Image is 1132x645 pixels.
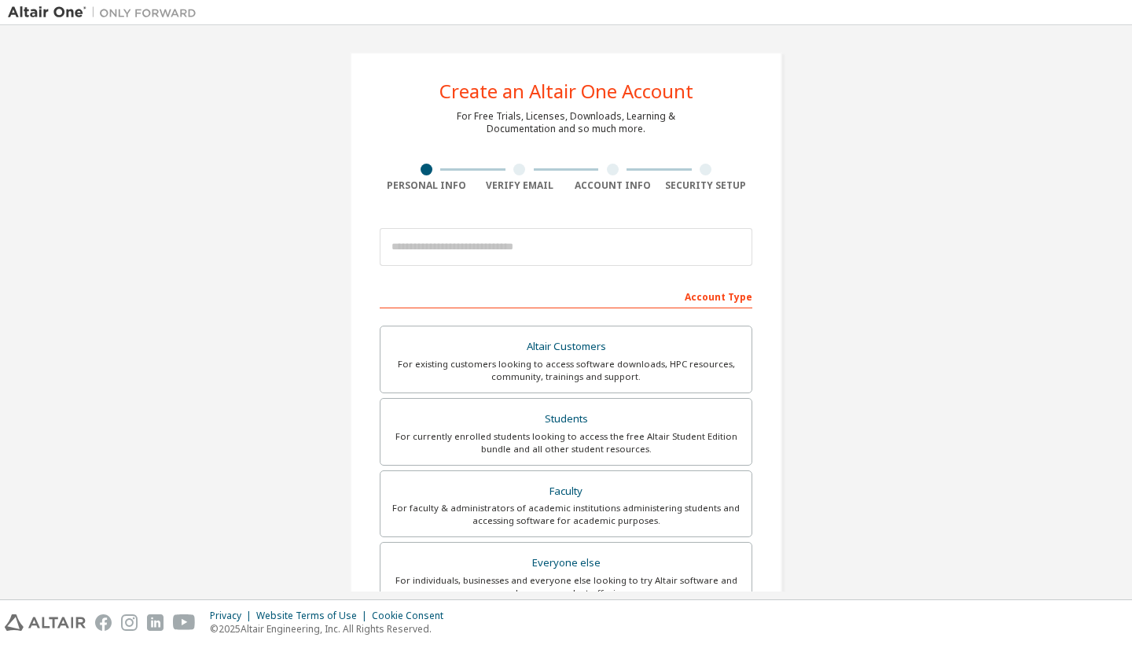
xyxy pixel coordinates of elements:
[380,283,752,308] div: Account Type
[457,110,675,135] div: For Free Trials, Licenses, Downloads, Learning & Documentation and so much more.
[439,82,693,101] div: Create an Altair One Account
[390,430,742,455] div: For currently enrolled students looking to access the free Altair Student Edition bundle and all ...
[372,610,453,622] div: Cookie Consent
[390,358,742,383] div: For existing customers looking to access software downloads, HPC resources, community, trainings ...
[210,622,453,636] p: © 2025 Altair Engineering, Inc. All Rights Reserved.
[390,408,742,430] div: Students
[390,481,742,503] div: Faculty
[8,5,204,20] img: Altair One
[173,614,196,631] img: youtube.svg
[256,610,372,622] div: Website Terms of Use
[566,179,660,192] div: Account Info
[473,179,567,192] div: Verify Email
[147,614,164,631] img: linkedin.svg
[95,614,112,631] img: facebook.svg
[390,574,742,599] div: For individuals, businesses and everyone else looking to try Altair software and explore our prod...
[121,614,138,631] img: instagram.svg
[380,179,473,192] div: Personal Info
[5,614,86,631] img: altair_logo.svg
[390,336,742,358] div: Altair Customers
[390,502,742,527] div: For faculty & administrators of academic institutions administering students and accessing softwa...
[210,610,256,622] div: Privacy
[660,179,753,192] div: Security Setup
[390,552,742,574] div: Everyone else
